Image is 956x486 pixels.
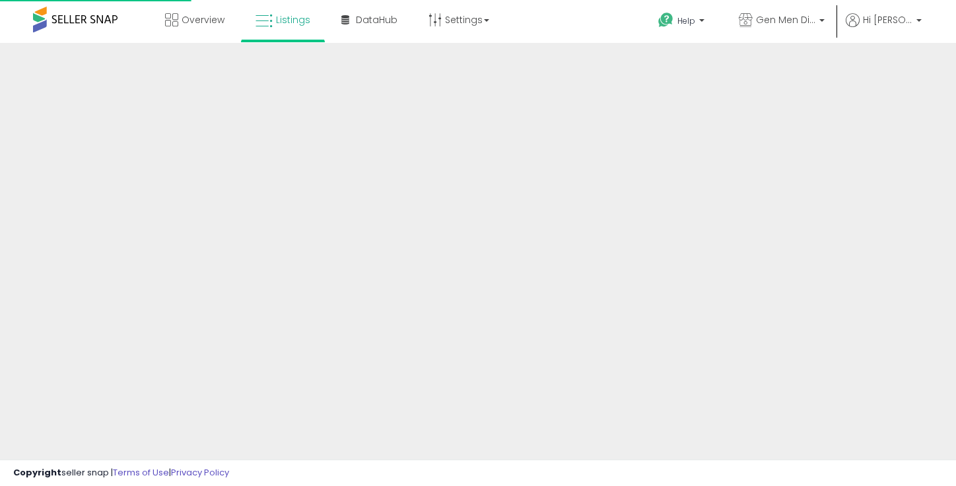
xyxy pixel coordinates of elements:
[13,467,229,479] div: seller snap | |
[182,13,224,26] span: Overview
[658,12,674,28] i: Get Help
[276,13,310,26] span: Listings
[171,466,229,479] a: Privacy Policy
[756,13,815,26] span: Gen Men Distributor
[13,466,61,479] strong: Copyright
[677,15,695,26] span: Help
[113,466,169,479] a: Terms of Use
[846,13,922,43] a: Hi [PERSON_NAME]
[863,13,912,26] span: Hi [PERSON_NAME]
[648,2,718,43] a: Help
[356,13,397,26] span: DataHub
